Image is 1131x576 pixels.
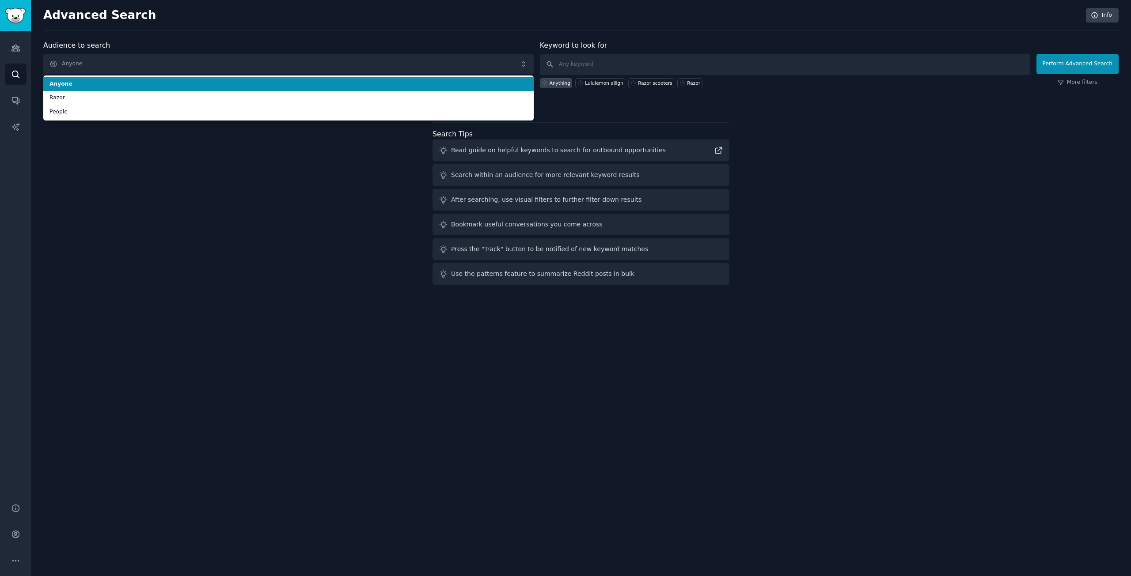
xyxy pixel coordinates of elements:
[451,146,666,155] div: Read guide on helpful keywords to search for outbound opportunities
[49,108,528,116] span: People
[585,80,623,86] div: Lululemon allign
[1086,8,1119,23] a: Info
[451,220,603,229] div: Bookmark useful conversations you come across
[43,75,534,120] ul: Anyone
[433,130,473,138] label: Search Tips
[1036,54,1119,74] button: Perform Advanced Search
[540,54,1030,75] input: Any keyword
[540,41,607,49] label: Keyword to look for
[451,245,648,254] div: Press the "Track" button to be notified of new keyword matches
[49,80,528,88] span: Anyone
[687,80,700,86] div: Razor
[550,80,570,86] div: Anything
[638,80,672,86] div: Razor scooters
[451,195,641,204] div: After searching, use visual filters to further filter down results
[49,94,528,102] span: Razor
[451,269,634,279] div: Use the patterns feature to summarize Reddit posts in bulk
[43,54,534,74] button: Anyone
[1058,79,1097,87] a: More filters
[451,170,640,180] div: Search within an audience for more relevant keyword results
[43,8,1081,23] h2: Advanced Search
[43,41,110,49] label: Audience to search
[5,8,26,23] img: GummySearch logo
